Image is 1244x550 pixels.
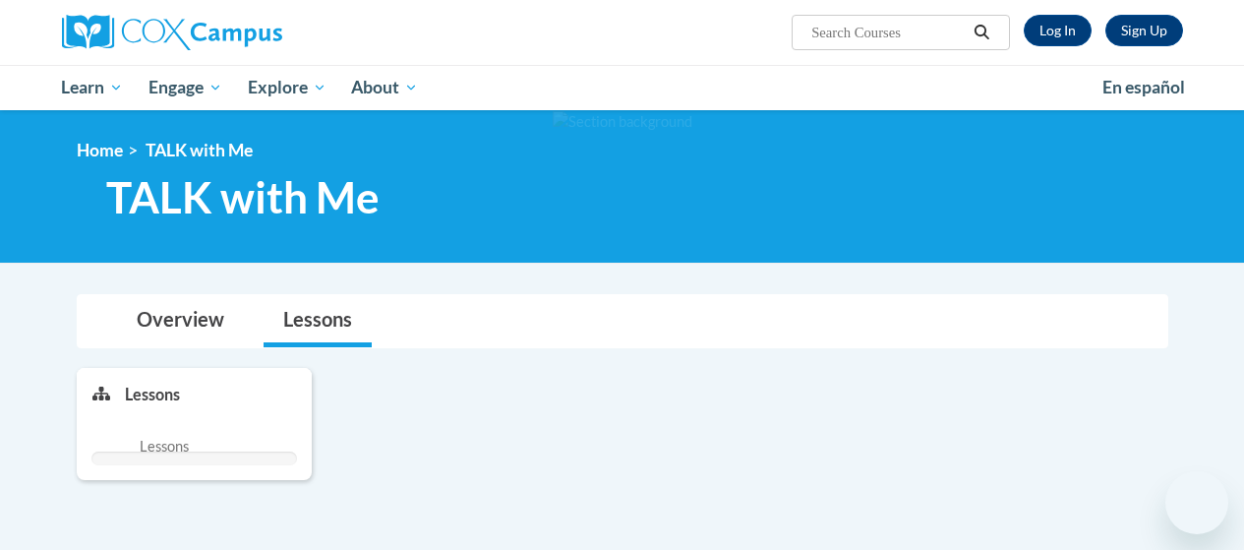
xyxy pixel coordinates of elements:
[136,65,235,110] a: Engage
[117,295,244,347] a: Overview
[47,65,1198,110] div: Main menu
[146,140,253,160] span: TALK with Me
[77,140,123,160] a: Home
[235,65,339,110] a: Explore
[49,65,137,110] a: Learn
[1090,67,1198,108] a: En español
[148,76,222,99] span: Engage
[967,21,996,44] button: Search
[553,111,692,133] img: Section background
[106,171,380,223] span: TALK with Me
[264,295,372,347] a: Lessons
[248,76,326,99] span: Explore
[809,21,967,44] input: Search Courses
[1024,15,1092,46] a: Log In
[1165,471,1228,534] iframe: Button to launch messaging window
[338,65,431,110] a: About
[140,436,189,458] span: Lessons
[61,76,123,99] span: Learn
[125,384,180,405] p: Lessons
[62,15,282,50] img: Cox Campus
[351,76,418,99] span: About
[1102,77,1185,97] span: En español
[62,15,416,50] a: Cox Campus
[1105,15,1183,46] a: Register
